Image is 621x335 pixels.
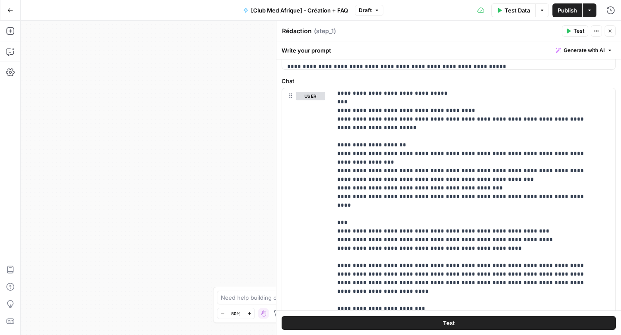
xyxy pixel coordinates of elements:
[564,47,605,54] span: Generate with AI
[314,27,336,35] span: ( step_1 )
[443,319,455,327] span: Test
[282,316,616,330] button: Test
[231,310,241,317] span: 50%
[251,6,348,15] span: [Club Med Afrique] - Création + FAQ
[296,92,325,100] button: user
[562,25,588,37] button: Test
[355,5,383,16] button: Draft
[552,45,616,56] button: Generate with AI
[282,77,616,85] label: Chat
[276,41,621,59] div: Write your prompt
[505,6,530,15] span: Test Data
[238,3,353,17] button: [Club Med Afrique] - Création + FAQ
[558,6,577,15] span: Publish
[491,3,535,17] button: Test Data
[552,3,582,17] button: Publish
[359,6,372,14] span: Draft
[282,27,312,35] textarea: Rédaction
[574,27,584,35] span: Test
